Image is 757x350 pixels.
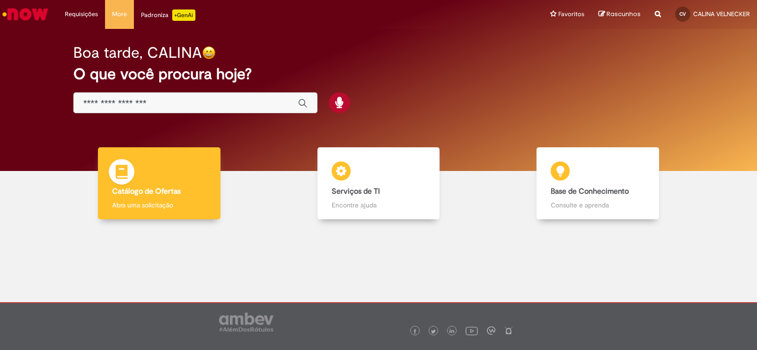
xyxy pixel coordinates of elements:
img: logo_footer_linkedin.png [449,329,454,334]
a: Catálogo de Ofertas Abra uma solicitação [50,147,269,220]
img: ServiceNow [1,5,50,24]
span: CALINA VELNECKER [693,10,750,18]
h2: O que você procura hoje? [73,66,684,82]
p: +GenAi [172,9,195,21]
b: Serviços de TI [332,187,380,196]
span: CV [679,11,686,17]
img: logo_footer_ambev_rotulo_gray.png [219,313,273,332]
p: Consulte e aprenda [551,200,645,210]
a: Base de Conhecimento Consulte e aprenda [488,147,707,220]
b: Catálogo de Ofertas [112,187,181,196]
img: logo_footer_naosei.png [504,326,513,335]
img: happy-face.png [202,46,216,60]
span: Rascunhos [607,9,641,18]
span: Favoritos [558,9,584,19]
p: Abra uma solicitação [112,200,206,210]
p: Encontre ajuda [332,200,426,210]
img: logo_footer_twitter.png [431,329,436,334]
div: Padroniza [141,9,195,21]
img: logo_footer_youtube.png [466,324,478,337]
span: Requisições [65,9,98,19]
a: Rascunhos [599,10,641,19]
h2: Boa tarde, CALINA [73,45,202,61]
a: Serviços de TI Encontre ajuda [269,147,488,220]
span: More [112,9,127,19]
b: Base de Conhecimento [551,187,629,196]
img: logo_footer_facebook.png [413,329,417,334]
img: logo_footer_workplace.png [487,326,495,335]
